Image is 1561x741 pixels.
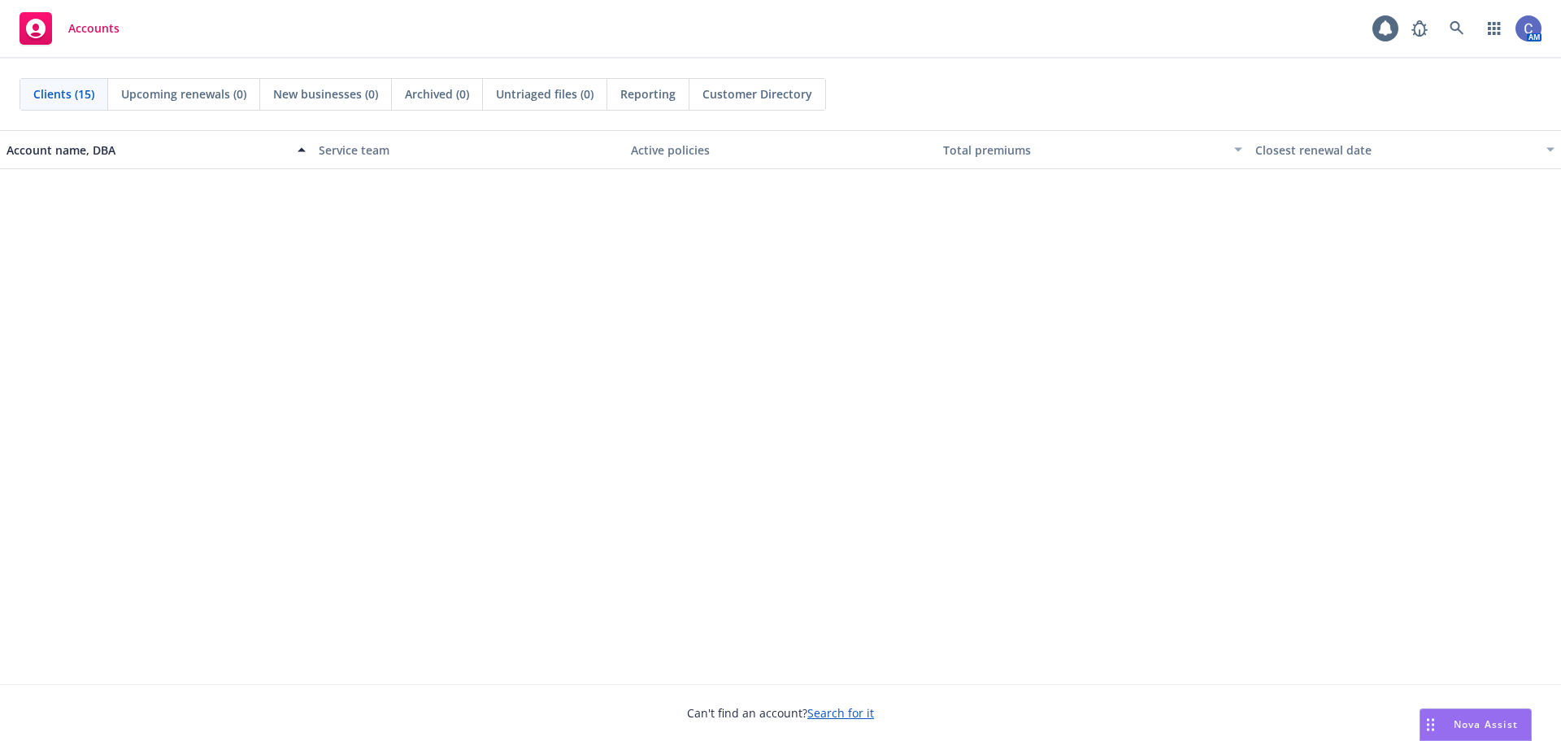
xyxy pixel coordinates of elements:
button: Closest renewal date [1249,130,1561,169]
button: Nova Assist [1420,708,1532,741]
a: Accounts [13,6,126,51]
span: Reporting [620,85,676,102]
span: Upcoming renewals (0) [121,85,246,102]
div: Service team [319,142,618,159]
div: Active policies [631,142,930,159]
span: Accounts [68,22,120,35]
img: photo [1515,15,1541,41]
span: Nova Assist [1454,717,1518,731]
div: Total premiums [943,142,1224,159]
span: Untriaged files (0) [496,85,594,102]
span: New businesses (0) [273,85,378,102]
a: Switch app [1478,12,1511,45]
a: Search [1441,12,1473,45]
div: Closest renewal date [1255,142,1537,159]
span: Clients (15) [33,85,94,102]
span: Customer Directory [702,85,812,102]
div: Account name, DBA [7,142,288,159]
a: Search for it [807,705,874,721]
a: Report a Bug [1403,12,1436,45]
button: Active policies [624,130,937,169]
button: Total premiums [937,130,1249,169]
div: Drag to move [1420,709,1441,740]
span: Archived (0) [405,85,469,102]
button: Service team [312,130,624,169]
span: Can't find an account? [687,704,874,721]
